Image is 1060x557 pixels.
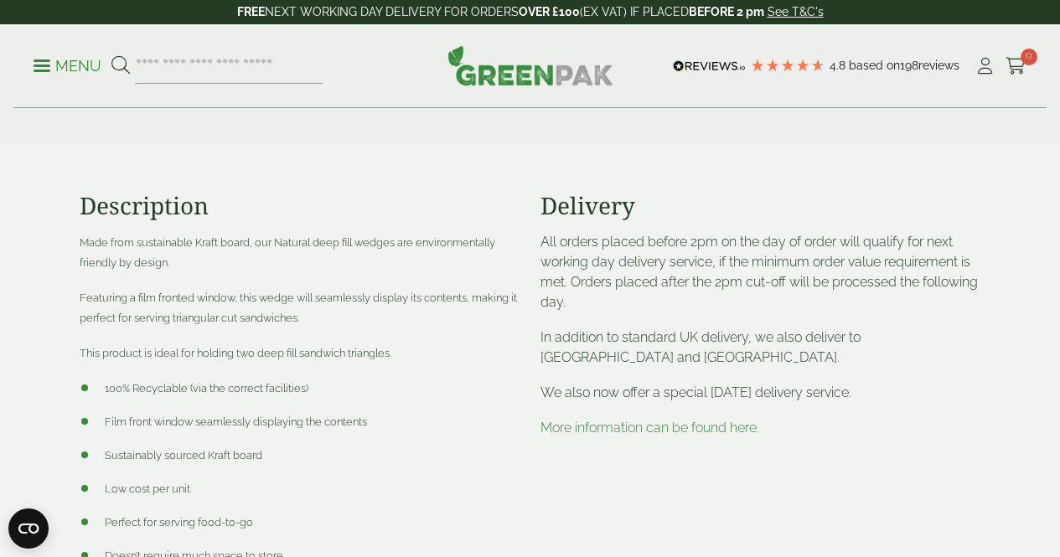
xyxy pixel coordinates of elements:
[105,415,367,428] span: Film front window seamlessly displaying the contents
[519,5,580,18] strong: OVER £100
[1021,49,1037,65] span: 0
[673,60,746,72] img: REVIEWS.io
[900,59,918,72] span: 198
[830,59,849,72] span: 4.8
[750,58,825,73] div: 4.79 Stars
[8,508,49,549] button: Open CMP widget
[849,59,900,72] span: Based on
[1006,58,1026,75] i: Cart
[540,420,759,436] a: More information can be found here.
[540,232,981,312] p: All orders placed before 2pm on the day of order will qualify for next working day delivery servi...
[447,45,613,85] img: GreenPak Supplies
[689,5,764,18] strong: BEFORE 2 pm
[80,291,517,324] span: Featuring a film fronted window, this wedge will seamlessly display its contents, making it perfe...
[105,449,262,462] span: Sustainably sourced Kraft board
[540,383,981,403] p: We also now offer a special [DATE] delivery service.
[105,382,308,395] span: 100% Recyclable (via the correct facilities)
[975,58,995,75] i: My Account
[34,56,101,73] a: Menu
[80,347,391,359] span: This product is ideal for holding two deep fill sandwich triangles.
[918,59,959,72] span: reviews
[768,5,824,18] a: See T&C's
[237,5,265,18] strong: FREE
[105,482,190,495] span: Low cost per unit
[1006,54,1026,79] a: 0
[540,192,981,220] h3: Delivery
[540,327,981,368] p: In addition to standard UK delivery, we also deliver to [GEOGRAPHIC_DATA] and [GEOGRAPHIC_DATA].
[34,56,101,76] p: Menu
[105,516,253,529] span: Perfect for serving food-to-go
[80,236,495,269] span: Made from sustainable Kraft board, our Natural deep fill wedges are environmentally friendly by d...
[80,192,520,220] h3: Description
